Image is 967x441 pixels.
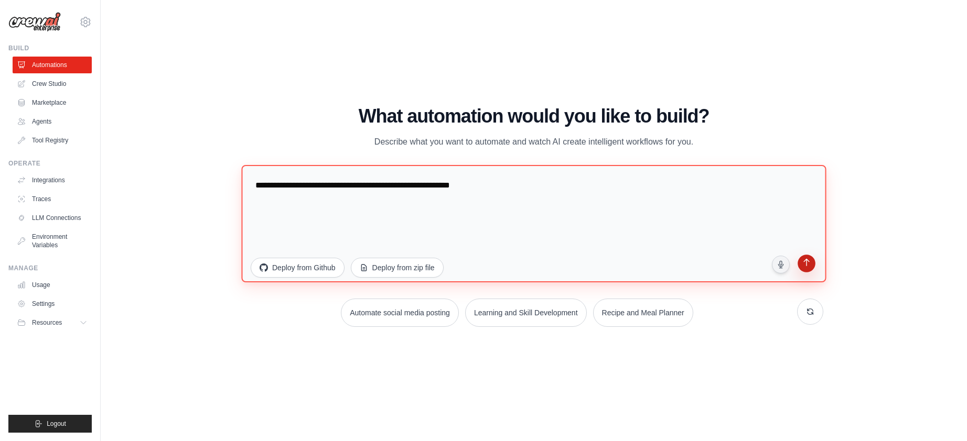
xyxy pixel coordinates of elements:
a: Agents [13,113,92,130]
a: Traces [13,191,92,207]
a: Tool Registry [13,132,92,149]
div: Operate [8,159,92,168]
h1: What automation would you like to build? [244,106,823,127]
img: Logo [8,12,61,32]
a: Marketplace [13,94,92,111]
span: Resources [32,318,62,327]
a: Environment Variables [13,228,92,253]
span: Logout [47,420,66,428]
button: Learning and Skill Development [465,299,587,327]
button: Deploy from Github [251,258,345,278]
div: Manage [8,264,92,272]
button: Logout [8,415,92,433]
a: LLM Connections [13,210,92,226]
a: Automations [13,57,92,73]
p: Describe what you want to automate and watch AI create intelligent workflows for you. [358,135,710,149]
button: Recipe and Meal Planner [593,299,693,327]
a: Integrations [13,172,92,189]
div: 聊天小组件 [915,391,967,441]
button: Deploy from zip file [351,258,444,278]
a: Usage [13,277,92,293]
iframe: Chat Widget [915,391,967,441]
a: Settings [13,295,92,312]
button: Automate social media posting [341,299,459,327]
a: Crew Studio [13,75,92,92]
button: Resources [13,314,92,331]
div: Build [8,44,92,52]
